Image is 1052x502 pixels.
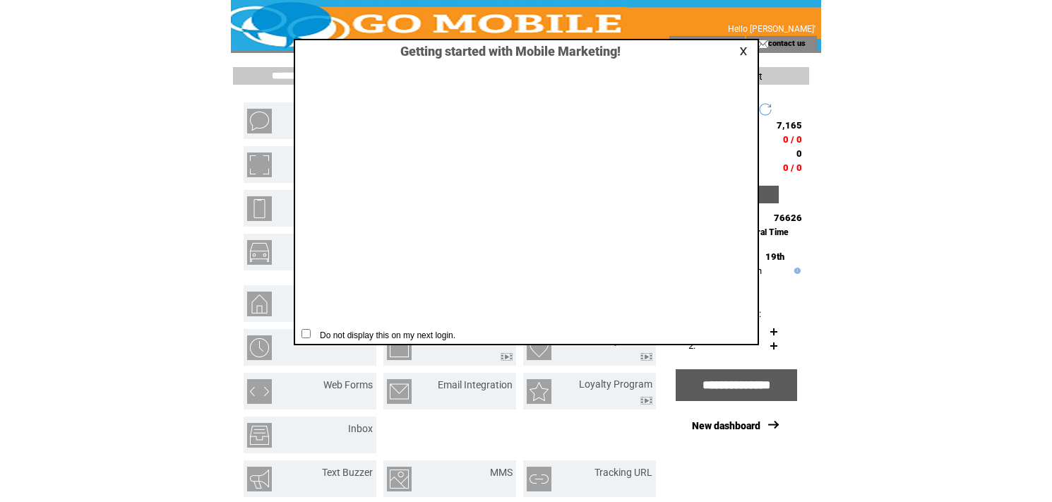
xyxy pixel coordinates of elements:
img: text-blast.png [247,109,272,133]
img: text-to-win.png [387,335,412,360]
span: 7,165 [777,120,802,131]
span: 0 [796,148,802,159]
a: Web Forms [323,379,373,390]
a: Tracking URL [594,467,652,478]
img: video.png [640,353,652,361]
span: Central Time [739,227,789,237]
img: video.png [640,397,652,405]
span: Hello [PERSON_NAME]' [728,24,815,34]
span: 76626 [774,213,802,223]
span: Getting started with Mobile Marketing! [386,44,621,59]
img: birthday-wishes.png [527,335,551,360]
img: tracking-url.png [527,467,551,491]
span: 0 / 0 [783,162,802,173]
img: vehicle-listing.png [247,240,272,265]
img: contact_us_icon.gif [758,38,768,49]
a: Inbox [348,423,373,434]
span: 0 / 0 [783,134,802,145]
img: web-forms.png [247,379,272,404]
a: Text Buzzer [322,467,373,478]
a: contact us [768,38,806,47]
img: mms.png [387,467,412,491]
span: 2. [688,340,695,351]
img: account_icon.gif [691,38,702,49]
a: MMS [490,467,513,478]
span: 19th [765,251,784,262]
img: scheduled-tasks.png [247,335,272,360]
img: email-integration.png [387,379,412,404]
img: mobile-websites.png [247,196,272,221]
a: Loyalty Program [579,378,652,390]
img: inbox.png [247,423,272,448]
img: help.gif [791,268,801,274]
img: loyalty-program.png [527,379,551,404]
img: video.png [501,353,513,361]
img: property-listing.png [247,292,272,316]
a: New dashboard [692,420,760,431]
img: mobile-coupons.png [247,153,272,177]
a: Email Integration [438,379,513,390]
span: Do not display this on my next login. [313,330,455,340]
img: text-buzzer.png [247,467,272,491]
